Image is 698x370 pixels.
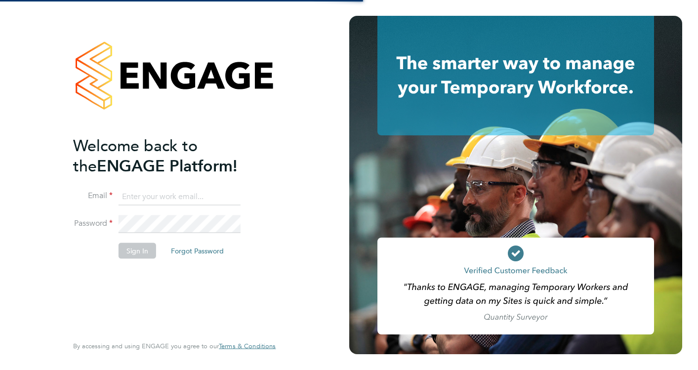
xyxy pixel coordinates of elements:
label: Password [73,218,113,229]
span: Welcome back to the [73,136,198,175]
button: Sign In [119,243,156,259]
span: By accessing and using ENGAGE you agree to our [73,342,276,350]
button: Forgot Password [163,243,232,259]
a: Terms & Conditions [219,342,276,350]
label: Email [73,191,113,201]
input: Enter your work email... [119,188,241,206]
h2: ENGAGE Platform! [73,135,266,176]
